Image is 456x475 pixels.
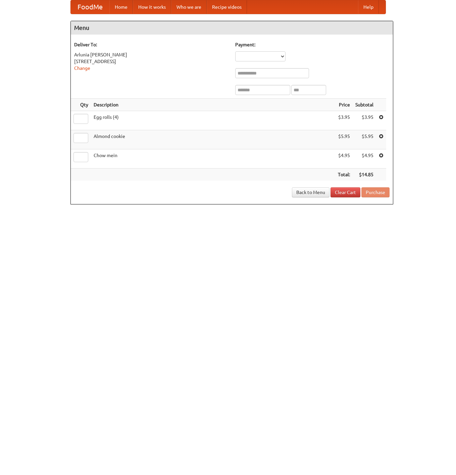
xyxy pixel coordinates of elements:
[361,187,390,197] button: Purchase
[74,58,229,65] div: [STREET_ADDRESS]
[292,187,330,197] a: Back to Menu
[74,65,90,71] a: Change
[171,0,207,14] a: Who we are
[74,51,229,58] div: Arlunia [PERSON_NAME]
[353,130,376,149] td: $5.95
[353,99,376,111] th: Subtotal
[133,0,171,14] a: How it works
[335,130,353,149] td: $5.95
[235,41,390,48] h5: Payment:
[71,21,393,35] h4: Menu
[358,0,379,14] a: Help
[74,41,229,48] h5: Deliver To:
[331,187,360,197] a: Clear Cart
[109,0,133,14] a: Home
[335,149,353,169] td: $4.95
[353,111,376,130] td: $3.95
[71,0,109,14] a: FoodMe
[91,149,335,169] td: Chow mein
[335,99,353,111] th: Price
[335,111,353,130] td: $3.95
[91,99,335,111] th: Description
[335,169,353,181] th: Total:
[91,111,335,130] td: Egg rolls (4)
[353,149,376,169] td: $4.95
[353,169,376,181] th: $14.85
[91,130,335,149] td: Almond cookie
[207,0,247,14] a: Recipe videos
[71,99,91,111] th: Qty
